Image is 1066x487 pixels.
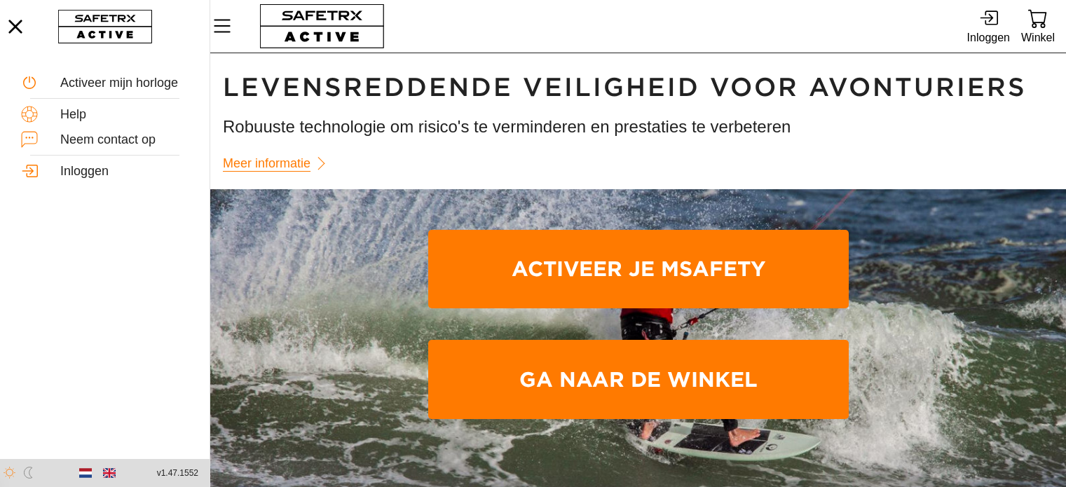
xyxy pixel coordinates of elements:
[21,131,38,148] img: ContactUs.svg
[103,467,116,479] img: en.svg
[210,11,245,41] button: Menu
[1021,28,1055,47] div: Winkel
[967,28,1010,47] div: Inloggen
[21,106,38,123] img: Help.svg
[428,340,849,419] a: Ga naar de winkel
[60,76,189,91] div: Activeer mijn horloge
[223,115,1053,139] h3: Robuuste technologie om risico's te verminderen en prestaties te verbeteren
[223,153,310,174] span: Meer informatie
[223,150,336,177] a: Meer informatie
[428,230,849,309] a: Activeer je mSafety
[439,233,838,306] span: Activeer je mSafety
[79,467,92,479] img: nl.svg
[22,467,34,479] img: ModeDark.svg
[223,71,1053,104] h1: Levensreddende veiligheid voor avonturiers
[4,467,15,479] img: ModeLight.svg
[60,107,189,123] div: Help
[439,343,838,416] span: Ga naar de winkel
[149,462,207,485] button: v1.47.1552
[157,466,198,481] span: v1.47.1552
[74,461,97,485] button: Dutch
[60,132,189,148] div: Neem contact op
[60,164,189,179] div: Inloggen
[97,461,121,485] button: English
